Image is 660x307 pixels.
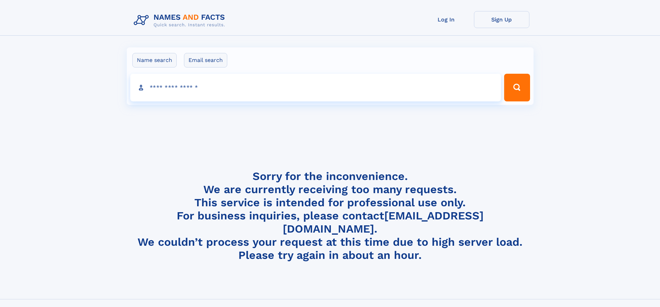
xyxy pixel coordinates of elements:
[283,209,484,235] a: [EMAIL_ADDRESS][DOMAIN_NAME]
[131,170,529,262] h4: Sorry for the inconvenience. We are currently receiving too many requests. This service is intend...
[474,11,529,28] a: Sign Up
[131,11,231,30] img: Logo Names and Facts
[132,53,177,67] label: Name search
[184,53,227,67] label: Email search
[130,74,501,101] input: search input
[504,74,530,101] button: Search Button
[419,11,474,28] a: Log In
